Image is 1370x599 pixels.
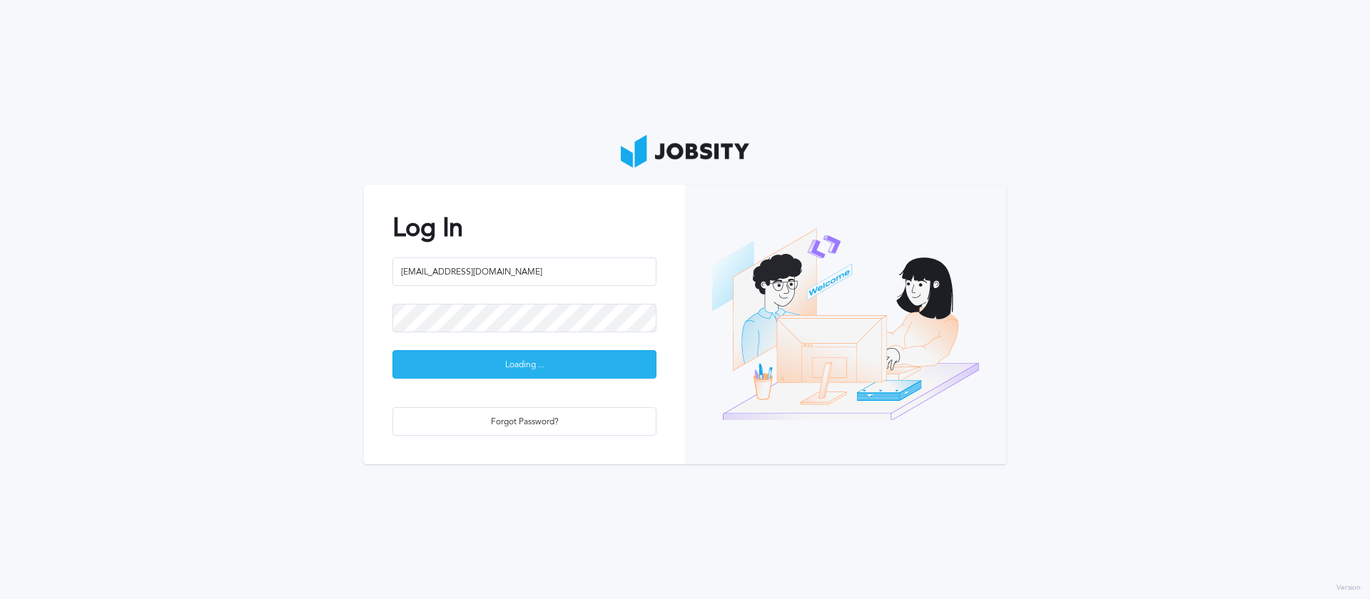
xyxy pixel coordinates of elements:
[392,350,656,379] button: Loading ...
[1336,584,1363,593] label: Version:
[393,351,656,379] div: Loading ...
[393,408,656,436] div: Forgot Password?
[392,257,656,286] input: Email
[392,407,656,436] button: Forgot Password?
[392,213,656,242] h2: Log In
